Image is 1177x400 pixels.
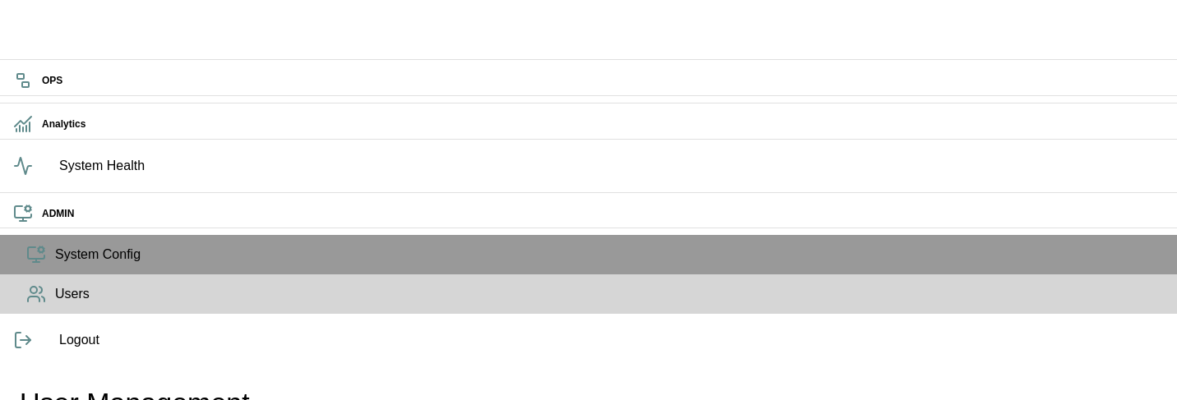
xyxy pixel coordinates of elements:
span: System Config [55,245,1164,264]
h6: OPS [42,73,1164,89]
h6: ADMIN [42,206,1164,222]
h6: Analytics [42,117,1164,132]
span: Logout [59,330,1164,350]
span: Users [55,284,1164,304]
span: System Health [59,156,1164,176]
